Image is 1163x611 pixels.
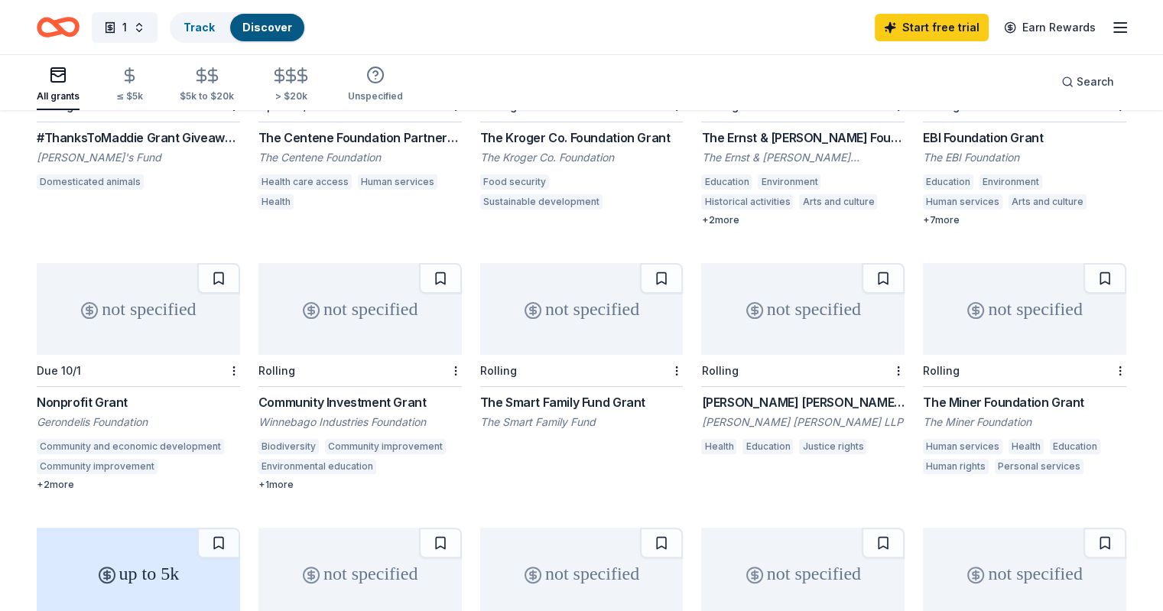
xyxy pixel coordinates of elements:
div: [PERSON_NAME]'s Fund [37,150,240,165]
div: ≤ $5k [116,90,143,102]
div: #ThanksToMaddie Grant Giveaways [37,128,240,147]
span: Search [1077,73,1114,91]
div: not specified [480,263,684,355]
div: Domesticated animals [37,174,144,190]
a: Earn Rewards [995,14,1105,41]
div: Human services [358,174,437,190]
div: Nonprofit Grant [37,393,240,411]
div: The Centene Foundation [258,150,462,165]
button: ≤ $5k [116,60,143,110]
button: Search [1049,67,1126,97]
button: > $20k [271,60,311,110]
div: The Kroger Co. Foundation Grant [480,128,684,147]
div: Community improvement [325,439,446,454]
div: The Smart Family Fund [480,414,684,430]
div: The Miner Foundation [923,414,1126,430]
div: + 1 more [258,479,462,491]
div: Environment [758,174,820,190]
div: Food security [480,174,549,190]
div: Arts and culture [799,194,877,210]
div: [PERSON_NAME] [PERSON_NAME] LLP [701,414,905,430]
div: Historical activities [701,194,793,210]
div: Education [742,439,793,454]
button: TrackDiscover [170,12,306,43]
div: not specified [258,263,462,355]
div: Sustainable development [480,194,603,210]
div: The Ernst & [PERSON_NAME] Foundation Grant [701,128,905,147]
div: + 2 more [37,479,240,491]
div: Human services [923,194,1002,210]
div: Due 10/1 [37,364,81,377]
div: Rolling [258,364,295,377]
div: Health care access [258,174,352,190]
button: Unspecified [348,60,403,110]
div: Rolling [701,364,738,377]
div: Winnebago Industries Foundation [258,414,462,430]
div: Environment [979,174,1042,190]
button: $5k to $20k [180,60,234,110]
div: The Kroger Co. Foundation [480,150,684,165]
a: not specifiedDue 10/1Nonprofit GrantGerondelis FoundationCommunity and economic developmentCommun... [37,263,240,491]
div: [PERSON_NAME] [PERSON_NAME] Private Foundation Grant [701,393,905,411]
div: Community and economic development [37,439,224,454]
div: Education [701,174,752,190]
div: Human services [923,439,1002,454]
button: 1 [92,12,158,43]
div: not specified [923,263,1126,355]
a: Home [37,9,80,45]
div: Gerondelis Foundation [37,414,240,430]
div: $5k to $20k [180,90,234,102]
div: Human rights [923,459,989,474]
div: All grants [37,90,80,102]
div: Community Investment Grant [258,393,462,411]
div: > $20k [271,90,311,102]
span: 1 [122,18,127,37]
div: + 2 more [701,214,905,226]
a: not specifiedRollingCommunity Investment GrantWinnebago Industries FoundationBiodiversityCommunit... [258,263,462,491]
div: Arts and culture [1009,194,1087,210]
div: Community improvement [37,459,158,474]
div: Education [923,174,973,190]
div: Health [1009,439,1044,454]
a: Start free trial [875,14,989,41]
div: Unspecified [348,90,403,102]
div: + 7 more [923,214,1126,226]
div: Environmental education [258,459,376,474]
div: The Ernst & [PERSON_NAME] Foundation [701,150,905,165]
div: The Smart Family Fund Grant [480,393,684,411]
a: Track [184,21,215,34]
div: Personal services [995,459,1083,474]
div: Biodiversity [258,439,319,454]
div: Rolling [480,364,517,377]
div: The EBI Foundation [923,150,1126,165]
div: Health [258,194,294,210]
div: Justice rights [799,439,866,454]
div: not specified [701,263,905,355]
div: Rolling [923,364,960,377]
div: The Miner Foundation Grant [923,393,1126,411]
div: Health [701,439,736,454]
a: Discover [242,21,292,34]
button: All grants [37,60,80,110]
div: EBI Foundation Grant [923,128,1126,147]
a: not specifiedRolling[PERSON_NAME] [PERSON_NAME] Private Foundation Grant[PERSON_NAME] [PERSON_NAM... [701,263,905,459]
div: not specified [37,263,240,355]
div: The Centene Foundation Partners Program [258,128,462,147]
div: Education [1050,439,1100,454]
a: not specifiedRollingThe Miner Foundation GrantThe Miner FoundationHuman servicesHealthEducationHu... [923,263,1126,479]
a: not specifiedRollingThe Smart Family Fund GrantThe Smart Family Fund [480,263,684,439]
